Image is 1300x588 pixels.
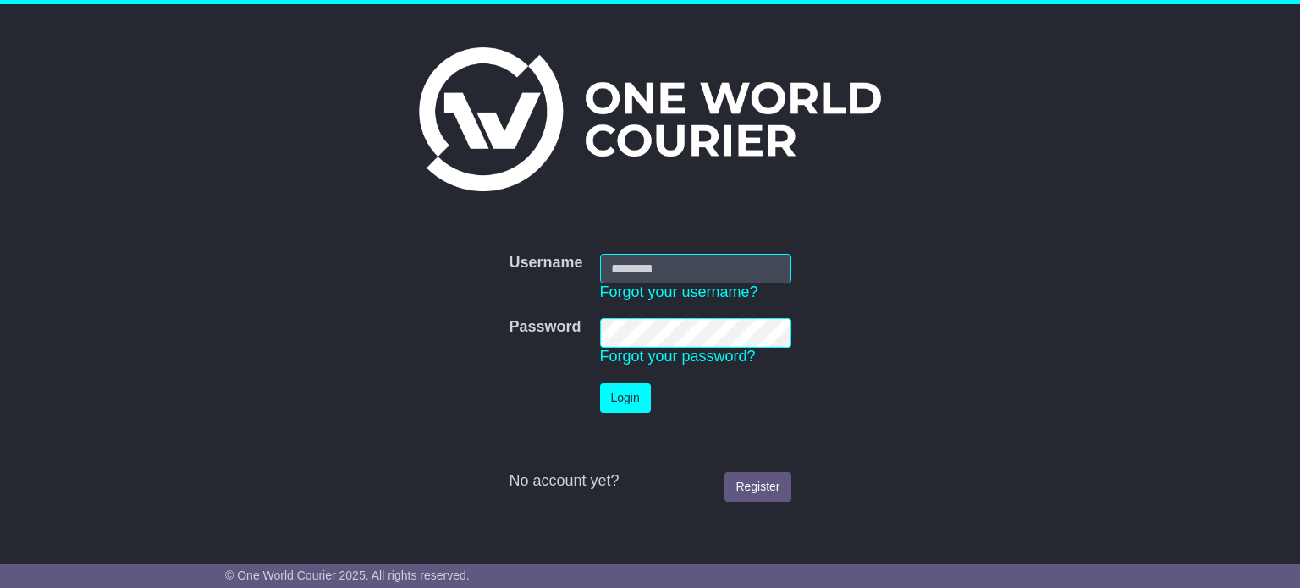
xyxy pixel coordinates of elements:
[419,47,881,191] img: One World
[600,348,756,365] a: Forgot your password?
[225,569,470,582] span: © One World Courier 2025. All rights reserved.
[600,383,651,413] button: Login
[724,472,790,502] a: Register
[600,283,758,300] a: Forgot your username?
[509,254,582,272] label: Username
[509,318,581,337] label: Password
[509,472,790,491] div: No account yet?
